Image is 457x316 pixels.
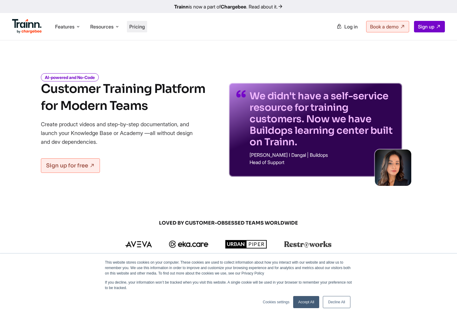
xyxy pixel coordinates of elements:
p: [PERSON_NAME] I Dangal | Buildops [250,153,395,157]
p: Head of Support [250,160,395,165]
i: AI-powered and No-Code [41,73,99,81]
a: Pricing [129,24,145,30]
img: urbanpiper logo [225,240,267,249]
span: LOVED BY CUSTOMER-OBSESSED TEAMS WORLDWIDE [83,220,374,226]
img: ekacare logo [169,241,208,248]
b: Trainn [174,4,189,10]
a: Sign up for free [41,158,100,173]
span: Book a demo [370,24,399,30]
a: Accept All [293,296,320,308]
img: Trainn Logo [12,19,42,34]
span: Resources [90,23,114,30]
img: aveva logo [125,241,152,247]
p: If you decline, your information won’t be tracked when you visit this website. A single cookie wi... [105,280,352,291]
img: sabina-buildops.d2e8138.png [375,150,411,186]
a: Decline All [323,296,350,308]
a: Log in [333,21,361,32]
b: Chargebee [221,4,246,10]
a: Cookies settings [263,299,290,305]
h1: Customer Training Platform for Modern Teams [41,81,205,114]
p: We didn't have a self-service resource for training customers. Now we have Buildops learning cent... [250,90,395,148]
a: Book a demo [366,21,409,32]
img: restroworks logo [284,241,332,248]
span: Sign up [418,24,434,30]
img: quotes-purple.41a7099.svg [236,90,246,97]
a: Sign up [414,21,445,32]
p: Create product videos and step-by-step documentation, and launch your Knowledge Base or Academy —... [41,120,201,146]
p: This website stores cookies on your computer. These cookies are used to collect information about... [105,260,352,276]
span: Features [55,23,75,30]
span: Log in [344,24,358,30]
